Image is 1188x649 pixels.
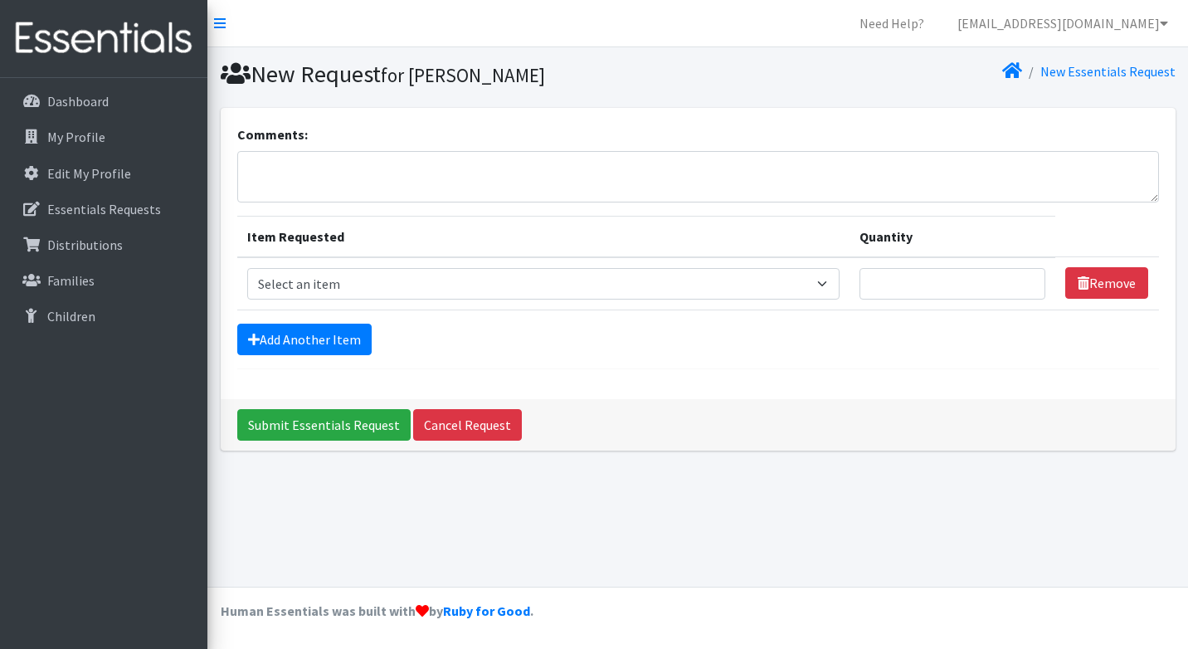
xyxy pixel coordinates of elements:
[944,7,1181,40] a: [EMAIL_ADDRESS][DOMAIN_NAME]
[846,7,937,40] a: Need Help?
[443,603,530,619] a: Ruby for Good
[7,193,201,226] a: Essentials Requests
[381,63,545,87] small: for [PERSON_NAME]
[7,264,201,297] a: Families
[7,157,201,190] a: Edit My Profile
[1065,267,1148,299] a: Remove
[7,11,201,66] img: HumanEssentials
[47,237,123,253] p: Distributions
[413,409,522,441] a: Cancel Request
[47,129,105,145] p: My Profile
[237,216,850,257] th: Item Requested
[7,85,201,118] a: Dashboard
[1040,63,1176,80] a: New Essentials Request
[237,324,372,355] a: Add Another Item
[7,228,201,261] a: Distributions
[850,216,1056,257] th: Quantity
[47,93,109,110] p: Dashboard
[221,603,533,619] strong: Human Essentials was built with by .
[47,165,131,182] p: Edit My Profile
[7,300,201,333] a: Children
[237,124,308,144] label: Comments:
[221,60,692,89] h1: New Request
[47,272,95,289] p: Families
[47,308,95,324] p: Children
[237,409,411,441] input: Submit Essentials Request
[47,201,161,217] p: Essentials Requests
[7,120,201,154] a: My Profile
